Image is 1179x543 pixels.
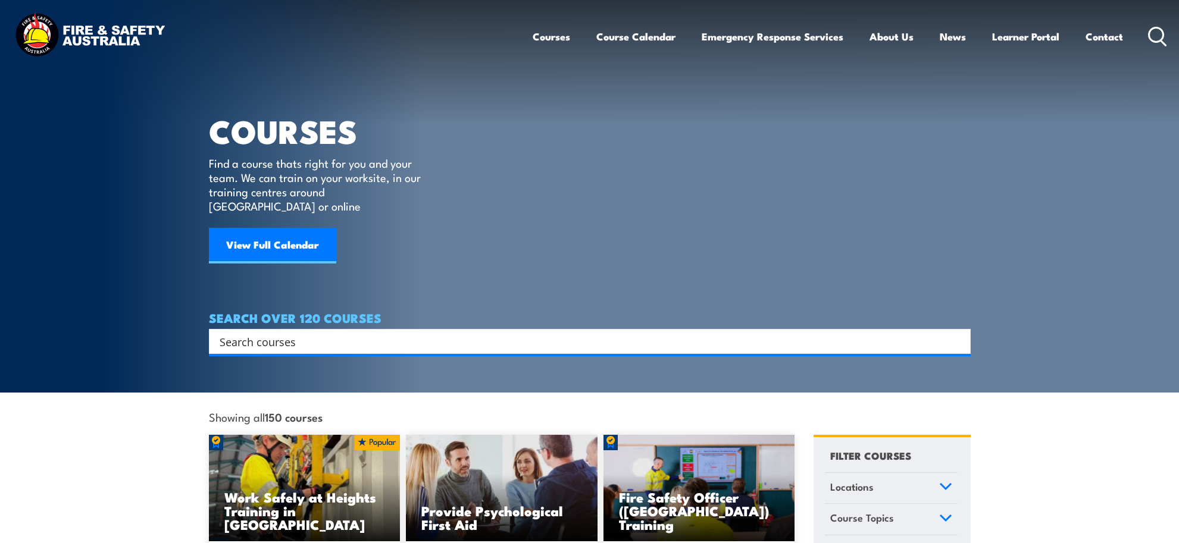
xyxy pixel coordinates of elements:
a: Provide Psychological First Aid [406,435,598,542]
input: Search input [220,332,945,350]
a: Fire Safety Officer ([GEOGRAPHIC_DATA]) Training [603,435,795,542]
h1: COURSES [209,117,438,145]
span: Showing all [209,410,323,423]
span: Course Topics [830,510,894,526]
h3: Provide Psychological First Aid [421,504,582,531]
h3: Fire Safety Officer ([GEOGRAPHIC_DATA]) Training [619,490,780,531]
a: Learner Portal [992,21,1059,52]
a: Courses [533,21,570,52]
a: Course Topics [825,504,958,535]
form: Search form [222,333,947,350]
a: Course Calendar [596,21,675,52]
button: Search magnifier button [950,333,967,350]
a: Locations [825,473,958,504]
a: About Us [870,21,914,52]
a: Emergency Response Services [702,21,843,52]
a: Contact [1086,21,1123,52]
img: Work Safely at Heights Training (1) [209,435,401,542]
img: Fire Safety Advisor [603,435,795,542]
img: Mental Health First Aid Training Course from Fire & Safety Australia [406,435,598,542]
h4: SEARCH OVER 120 COURSES [209,311,971,324]
p: Find a course thats right for you and your team. We can train on your worksite, in our training c... [209,156,426,213]
span: Locations [830,479,874,495]
a: News [940,21,966,52]
h4: FILTER COURSES [830,447,911,463]
a: View Full Calendar [209,228,336,263]
a: Work Safely at Heights Training in [GEOGRAPHIC_DATA] [209,435,401,542]
h3: Work Safely at Heights Training in [GEOGRAPHIC_DATA] [224,490,385,531]
strong: 150 courses [265,409,323,425]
